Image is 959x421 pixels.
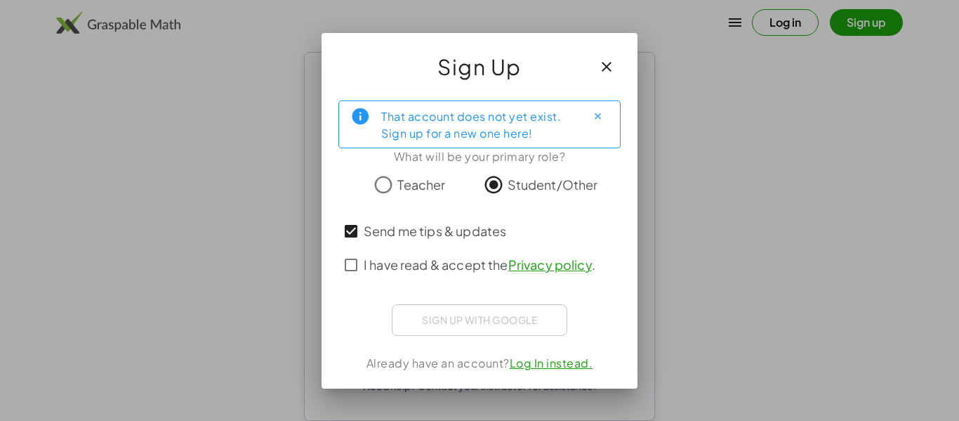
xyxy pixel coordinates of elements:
a: Privacy policy [508,257,592,273]
div: That account does not yet exist. Sign up for a new one here! [381,107,575,142]
a: Log In instead. [510,356,593,370]
div: What will be your primary role? [338,148,621,165]
span: I have read & accept the . [364,255,595,274]
button: Close [586,105,609,128]
span: Student/Other [508,175,598,194]
span: Teacher [397,175,445,194]
div: Already have an account? [338,355,621,372]
span: Sign Up [437,50,522,84]
span: Send me tips & updates [364,221,506,240]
